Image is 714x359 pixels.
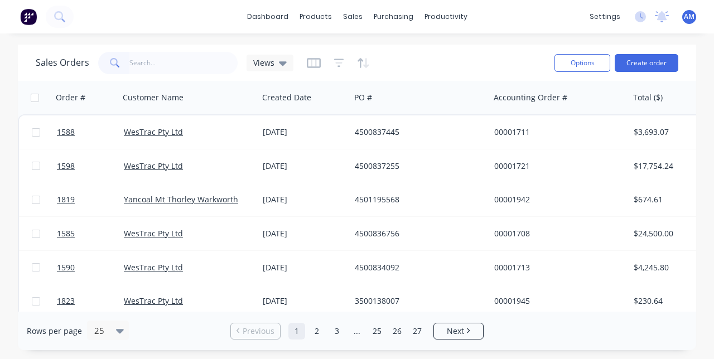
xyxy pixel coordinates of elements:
a: 1588 [57,115,124,149]
button: Create order [615,54,678,72]
a: Page 25 [369,323,385,339]
a: WesTrac Pty Ltd [124,228,183,239]
div: 00001945 [494,295,618,307]
div: 4501195568 [355,194,479,205]
div: [DATE] [263,295,346,307]
div: [DATE] [263,228,346,239]
div: 4500834092 [355,262,479,273]
div: 4500837445 [355,127,479,138]
a: WesTrac Pty Ltd [124,295,183,306]
a: Page 3 [329,323,345,339]
div: Customer Name [123,92,184,103]
div: [DATE] [263,161,346,172]
div: settings [584,8,626,25]
div: $4,245.80 [634,262,699,273]
div: purchasing [368,8,419,25]
a: 1823 [57,284,124,318]
div: PO # [354,92,372,103]
div: $24,500.00 [634,228,699,239]
div: products [294,8,337,25]
span: Next [447,326,464,337]
a: dashboard [242,8,294,25]
div: productivity [419,8,473,25]
a: 1590 [57,251,124,284]
a: Jump forward [349,323,365,339]
a: Yancoal Mt Thorley Warkworth [124,194,238,205]
div: Created Date [262,92,311,103]
div: 00001711 [494,127,618,138]
span: Rows per page [27,326,82,337]
span: 1823 [57,295,75,307]
button: Options [554,54,610,72]
div: 4500837255 [355,161,479,172]
div: [DATE] [263,127,346,138]
span: 1588 [57,127,75,138]
span: Previous [243,326,274,337]
span: 1590 [57,262,75,273]
a: Page 26 [389,323,406,339]
div: 00001942 [494,194,618,205]
div: 3500138007 [355,295,479,307]
div: $230.64 [634,295,699,307]
ul: Pagination [226,323,488,339]
input: Search... [129,52,238,74]
div: Accounting Order # [494,92,567,103]
div: Order # [56,92,85,103]
a: Page 1 is your current page [288,323,305,339]
span: 1585 [57,228,75,239]
div: 00001708 [494,228,618,239]
div: [DATE] [263,262,346,273]
a: 1598 [57,149,124,183]
div: 00001713 [494,262,618,273]
span: 1598 [57,161,75,172]
span: Views [253,57,274,69]
a: Next page [434,326,483,337]
div: 4500836756 [355,228,479,239]
div: 00001721 [494,161,618,172]
div: [DATE] [263,194,346,205]
a: Previous page [231,326,280,337]
div: $674.61 [634,194,699,205]
div: $3,693.07 [634,127,699,138]
span: AM [684,12,694,22]
a: WesTrac Pty Ltd [124,262,183,273]
span: 1819 [57,194,75,205]
div: sales [337,8,368,25]
h1: Sales Orders [36,57,89,68]
a: Page 27 [409,323,426,339]
div: $17,754.24 [634,161,699,172]
div: Total ($) [633,92,663,103]
a: 1819 [57,183,124,216]
a: 1585 [57,217,124,250]
a: Page 2 [308,323,325,339]
img: Factory [20,8,37,25]
a: WesTrac Pty Ltd [124,161,183,171]
a: WesTrac Pty Ltd [124,127,183,137]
